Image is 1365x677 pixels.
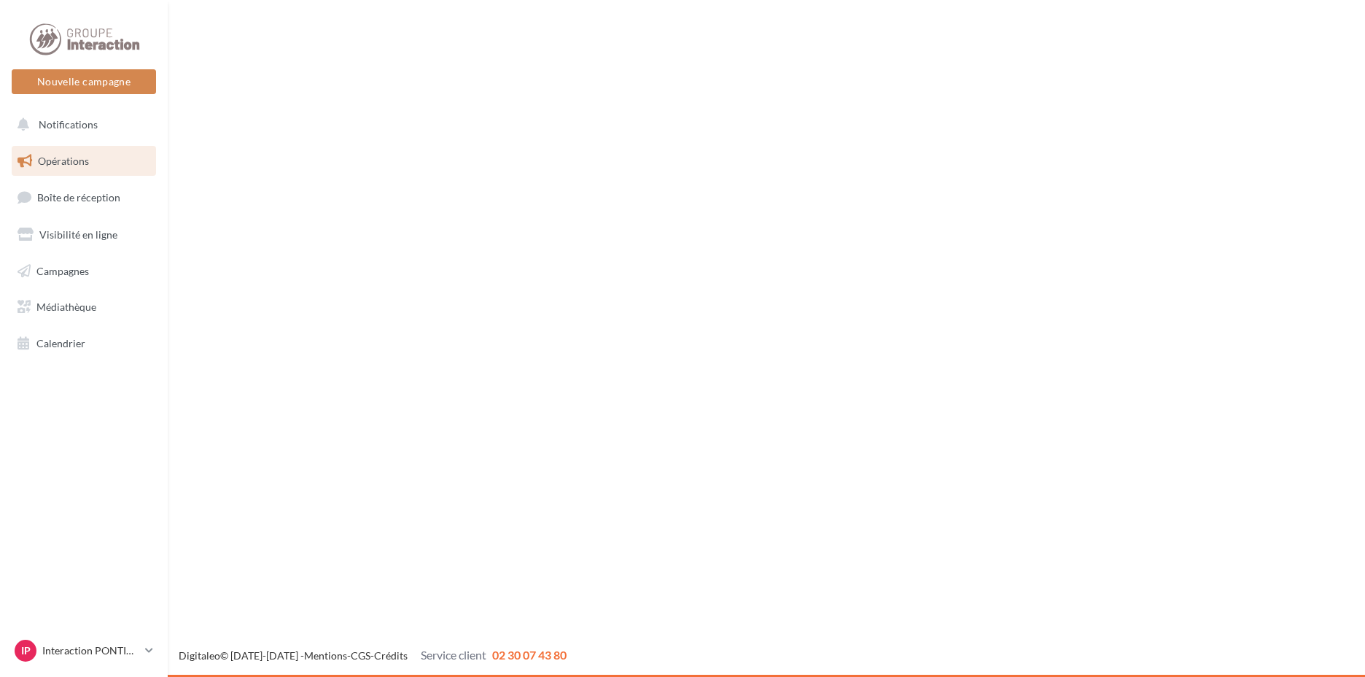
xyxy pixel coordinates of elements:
a: IP Interaction PONTIVY [12,637,156,665]
span: © [DATE]-[DATE] - - - [179,649,567,662]
a: Mentions [304,649,347,662]
span: IP [21,643,31,658]
a: Digitaleo [179,649,220,662]
span: Visibilité en ligne [39,228,117,241]
span: Médiathèque [36,301,96,313]
a: Crédits [374,649,408,662]
p: Interaction PONTIVY [42,643,139,658]
span: Calendrier [36,337,85,349]
a: Opérations [9,146,159,177]
span: Boîte de réception [37,191,120,204]
a: CGS [351,649,370,662]
a: Médiathèque [9,292,159,322]
span: 02 30 07 43 80 [492,648,567,662]
button: Nouvelle campagne [12,69,156,94]
span: Campagnes [36,264,89,276]
a: Visibilité en ligne [9,220,159,250]
a: Campagnes [9,256,159,287]
button: Notifications [9,109,153,140]
span: Service client [421,648,486,662]
span: Opérations [38,155,89,167]
a: Boîte de réception [9,182,159,213]
span: Notifications [39,118,98,131]
a: Calendrier [9,328,159,359]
